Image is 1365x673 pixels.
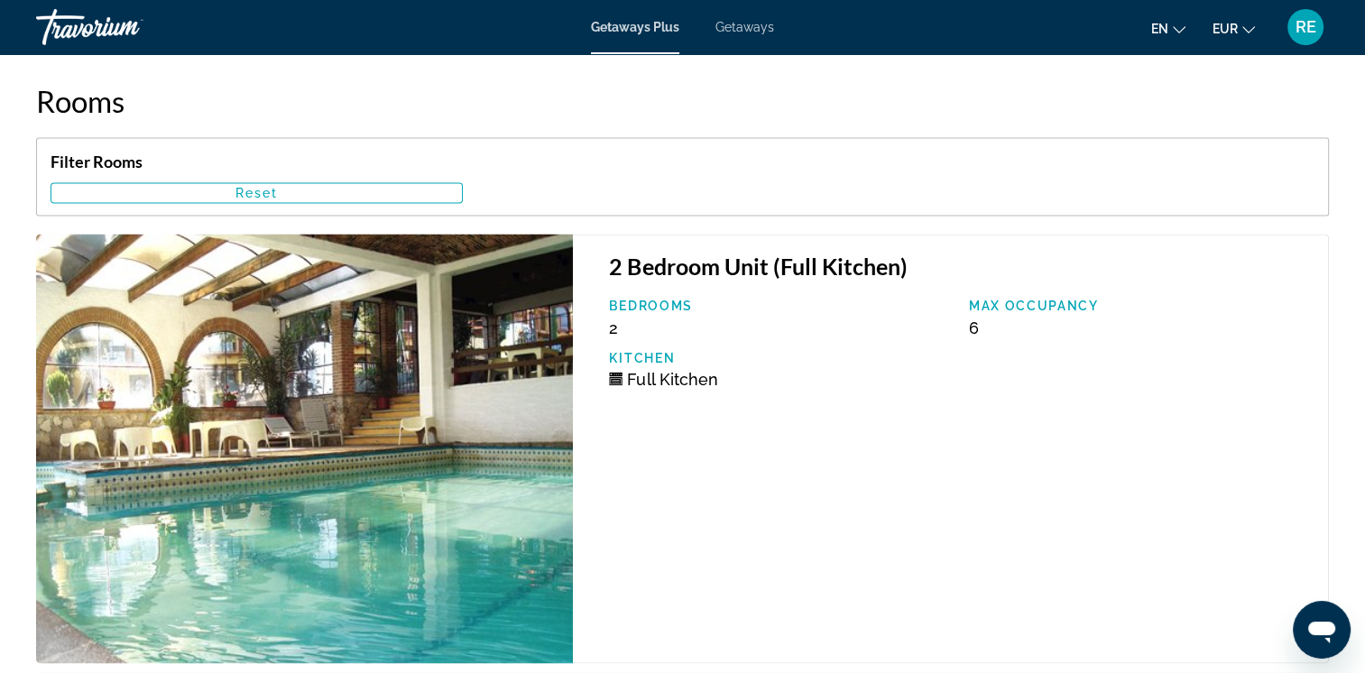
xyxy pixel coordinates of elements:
a: Getaways Plus [591,20,679,34]
a: Getaways [715,20,774,34]
span: 6 [969,318,979,336]
span: RE [1296,18,1316,36]
p: Max Occupancy [969,298,1310,312]
button: Reset [51,182,463,203]
span: EUR [1213,22,1238,36]
h3: 2 Bedroom Unit (Full Kitchen) [609,253,1310,280]
h2: Rooms [36,83,1329,119]
button: Change currency [1213,15,1255,41]
p: Bedrooms [609,298,950,312]
button: User Menu [1282,8,1329,46]
span: Full Kitchen [627,369,717,388]
span: 2 [609,318,618,336]
h4: Filter Rooms [51,152,1314,171]
img: Hotel y Club Villa de la Plata [36,234,573,663]
span: en [1151,22,1168,36]
a: Travorium [36,4,217,51]
span: Reset [235,186,279,200]
iframe: Botón para iniciar la ventana de mensajería [1293,601,1351,659]
button: Change language [1151,15,1185,41]
p: Kitchen [609,350,950,364]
